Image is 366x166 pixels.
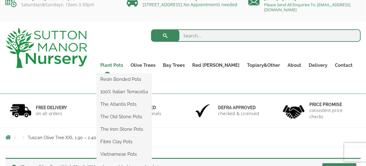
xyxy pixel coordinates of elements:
a: About [284,61,305,70]
a: Resin Bonded Pots [97,75,152,84]
p: checked & Licensed [218,110,259,117]
img: 1.jpg [10,103,31,119]
a: Please Send All Enquiries To: [EMAIL_ADDRESS][DOMAIN_NAME] [264,2,351,12]
a: Olive Trees [127,61,159,70]
input: Search... [151,29,361,42]
a: Vietnamese Pots [97,149,152,159]
a: The Iron Stone Pots [97,124,152,134]
img: 4.jpg [283,101,305,120]
p: consistent price checks [309,107,357,120]
p: on all orders [36,110,67,117]
img: 3.jpg [192,103,214,119]
span: Tuscan Olive Tree XXL 1.90 – 2.40 [28,135,97,140]
a: [STREET_ADDRESS] No Appointments needed [143,2,238,7]
nav: Breadcrumbs [6,135,361,140]
a: Topiary&Other [243,61,284,70]
h6: FREE DELIVERY [36,105,67,110]
a: 100% Italian Terracotta [97,87,152,96]
a: Contact [331,61,356,70]
a: Fibre Clay Pots [97,137,152,146]
a: Red [PERSON_NAME] [188,61,243,70]
a: Bay Trees [159,61,188,70]
h6: Price promise [309,102,357,107]
a: The Old Stone Pots [97,112,152,121]
img: logo [6,28,87,68]
p: Saturdays&Sundays: 10am-3:30pm [6,2,118,7]
h6: Defra approved [218,105,259,110]
a: The Atlantis Pots [97,100,152,109]
a: Plant Pots [97,61,127,70]
a: Delivery [305,61,331,70]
